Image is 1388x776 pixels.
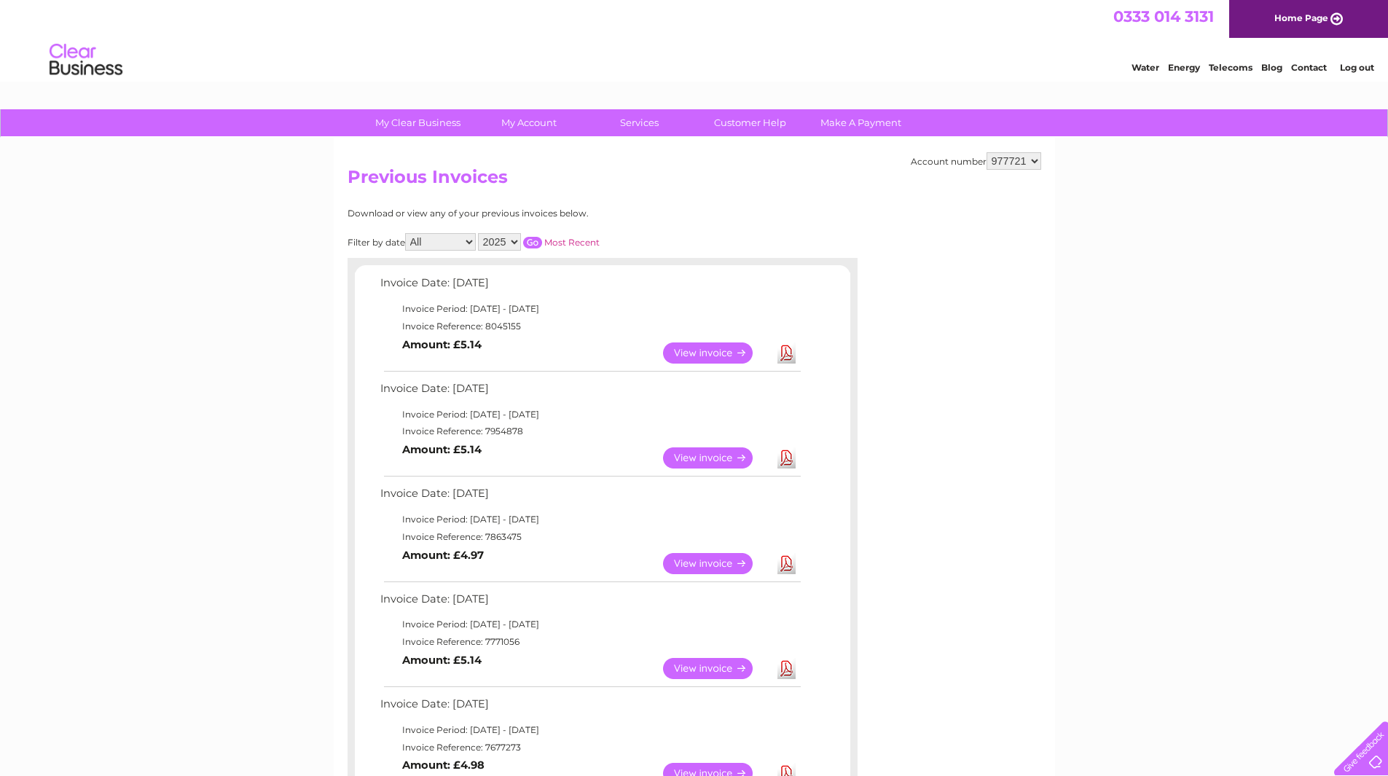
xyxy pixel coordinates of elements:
[377,739,803,756] td: Invoice Reference: 7677273
[579,109,699,136] a: Services
[49,38,123,82] img: logo.png
[911,152,1041,170] div: Account number
[1113,7,1214,26] a: 0333 014 3131
[377,300,803,318] td: Invoice Period: [DATE] - [DATE]
[377,511,803,528] td: Invoice Period: [DATE] - [DATE]
[544,237,600,248] a: Most Recent
[777,658,796,679] a: Download
[348,167,1041,195] h2: Previous Invoices
[777,553,796,574] a: Download
[358,109,478,136] a: My Clear Business
[1291,62,1327,73] a: Contact
[377,589,803,616] td: Invoice Date: [DATE]
[777,342,796,364] a: Download
[377,406,803,423] td: Invoice Period: [DATE] - [DATE]
[1168,62,1200,73] a: Energy
[1209,62,1252,73] a: Telecoms
[377,528,803,546] td: Invoice Reference: 7863475
[377,273,803,300] td: Invoice Date: [DATE]
[348,208,730,219] div: Download or view any of your previous invoices below.
[663,447,770,469] a: View
[377,423,803,440] td: Invoice Reference: 7954878
[663,658,770,679] a: View
[377,694,803,721] td: Invoice Date: [DATE]
[402,549,484,562] b: Amount: £4.97
[663,553,770,574] a: View
[468,109,589,136] a: My Account
[402,338,482,351] b: Amount: £5.14
[377,484,803,511] td: Invoice Date: [DATE]
[663,342,770,364] a: View
[377,721,803,739] td: Invoice Period: [DATE] - [DATE]
[777,447,796,469] a: Download
[348,233,730,251] div: Filter by date
[377,379,803,406] td: Invoice Date: [DATE]
[402,654,482,667] b: Amount: £5.14
[377,633,803,651] td: Invoice Reference: 7771056
[1132,62,1159,73] a: Water
[402,443,482,456] b: Amount: £5.14
[377,616,803,633] td: Invoice Period: [DATE] - [DATE]
[690,109,810,136] a: Customer Help
[402,759,485,772] b: Amount: £4.98
[1340,62,1374,73] a: Log out
[377,318,803,335] td: Invoice Reference: 8045155
[350,8,1039,71] div: Clear Business is a trading name of Verastar Limited (registered in [GEOGRAPHIC_DATA] No. 3667643...
[801,109,921,136] a: Make A Payment
[1261,62,1282,73] a: Blog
